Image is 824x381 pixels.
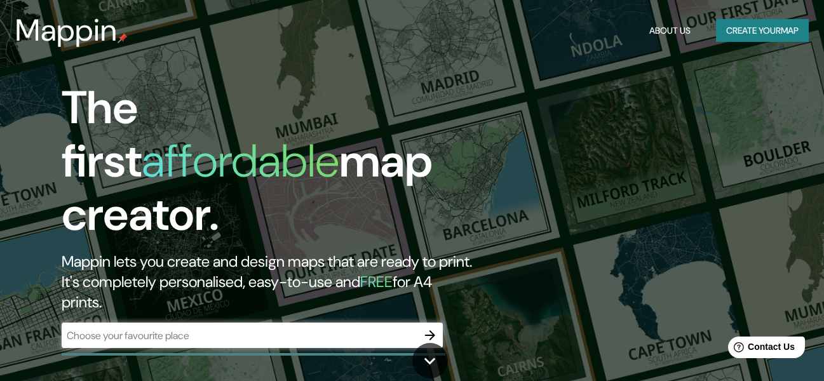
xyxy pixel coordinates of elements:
[118,33,128,43] img: mappin-pin
[15,13,118,48] h3: Mappin
[360,272,393,291] h5: FREE
[62,251,474,312] h2: Mappin lets you create and design maps that are ready to print. It's completely personalised, eas...
[644,19,696,43] button: About Us
[711,331,810,367] iframe: Help widget launcher
[716,19,809,43] button: Create yourmap
[142,131,339,190] h1: affordable
[62,328,417,343] input: Choose your favourite place
[62,81,474,251] h1: The first map creator.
